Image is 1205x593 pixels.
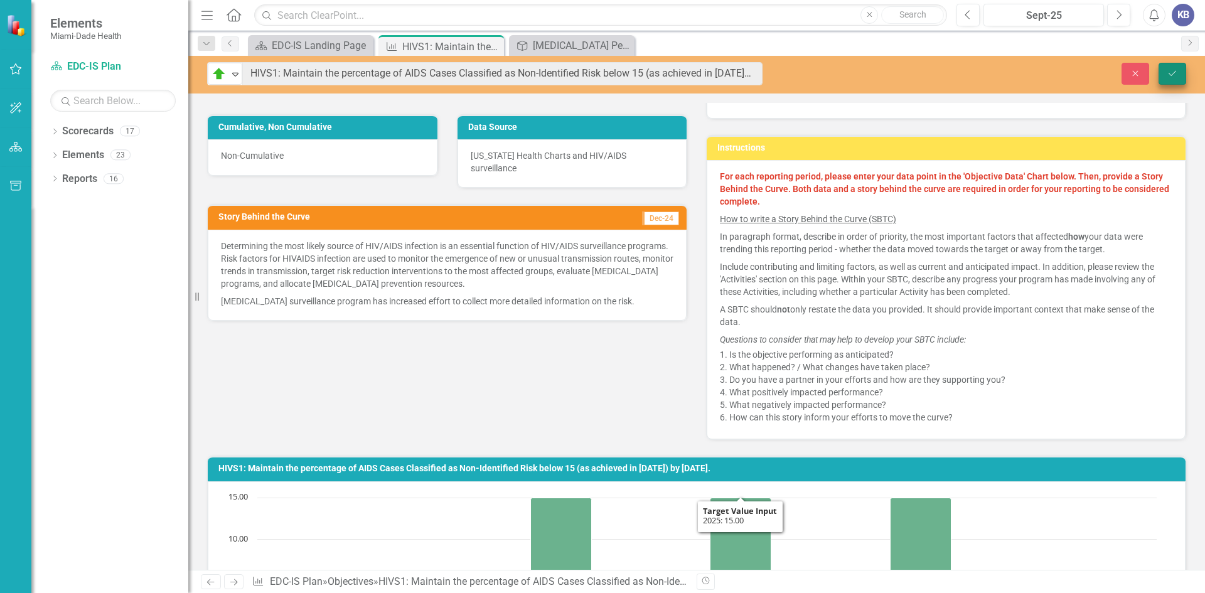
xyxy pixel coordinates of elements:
[1068,232,1084,242] strong: how
[50,60,176,74] a: EDC-IS Plan
[104,173,124,184] div: 16
[720,258,1172,301] p: Include contributing and limiting factors, as well as current and anticipated impact. In addition...
[120,126,140,137] div: 17
[228,533,248,544] text: 10.00
[62,172,97,186] a: Reports
[881,6,944,24] button: Search
[270,575,323,587] a: EDC-IS Plan
[729,348,1172,361] li: Is the objective performing as anticipated?
[642,211,679,225] span: Dec-24
[62,148,104,163] a: Elements
[50,90,176,112] input: Search Below...
[720,301,1172,331] p: A SBTC should only restate the data you provided. It should provide important context that make s...
[221,240,673,292] p: Determining the most likely source of HIV/AIDS infection is an essential function of HIV/AIDS sur...
[720,171,1169,206] strong: For each reporting period, please enter your data point in the 'Objective Data' Chart below. Then...
[251,38,370,53] a: EDC-IS Landing Page
[720,228,1172,258] p: In paragraph format, describe in order of priority, the most important factors that affected your...
[378,575,924,587] div: HIVS1: Maintain the percentage of AIDS Cases Classified as Non-Identified Risk below 15 (as achie...
[1172,4,1194,26] button: KB
[228,491,248,502] text: 15.00
[471,151,626,173] span: [US_STATE] Health Charts and HIV/AIDS surveillance
[720,214,896,224] u: How to write a Story Behind the Curve (SBTC)
[218,122,431,132] h3: Cumulative, Non Cumulative
[533,38,631,53] div: [MEDICAL_DATA] Perinatal
[717,143,1179,152] h3: Instructions
[512,38,631,53] a: [MEDICAL_DATA] Perinatal
[729,411,1172,424] li: How can this story inform your efforts to move the curve?
[221,151,284,161] span: Non-Cumulative
[729,386,1172,398] li: What positively impacted performance?
[729,373,1172,386] li: Do you have a partner in your efforts and how are they supporting you?
[212,67,227,82] img: On Track
[729,398,1172,411] li: What negatively impacted performance?
[254,4,947,26] input: Search ClearPoint...
[110,150,131,161] div: 23
[899,9,926,19] span: Search
[62,124,114,139] a: Scorecards
[50,31,121,41] small: Miami-Dade Health
[988,8,1100,23] div: Sept-25
[402,39,501,55] div: HIVS1: Maintain the percentage of AIDS Cases Classified as Non-Identified Risk below 15 (as achie...
[328,575,373,587] a: Objectives
[218,212,544,222] h3: Story Behind the Curve
[777,304,790,314] strong: not
[983,4,1104,26] button: Sept-25
[6,14,28,36] img: ClearPoint Strategy
[720,334,966,345] em: Questions to consider that may help to develop your SBTC include:
[729,361,1172,373] li: What happened? / What changes have taken place?
[218,464,1179,473] h3: HIVS1: Maintain the percentage of AIDS Cases Classified as Non-Identified Risk below 15 (as achie...
[468,122,681,132] h3: Data Source
[252,575,687,589] div: » »
[50,16,121,31] span: Elements
[272,38,370,53] div: EDC-IS Landing Page
[221,292,673,307] p: [MEDICAL_DATA] surveillance program has increased effort to collect more detailed information on ...
[242,62,763,85] input: This field is required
